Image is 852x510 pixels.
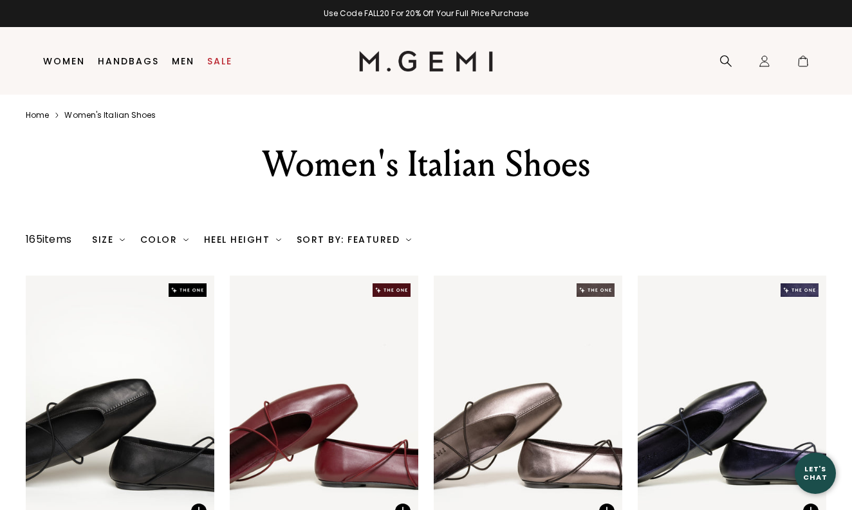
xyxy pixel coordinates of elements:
[795,465,836,481] div: Let's Chat
[26,110,49,120] a: Home
[64,110,156,120] a: Women's italian shoes
[172,56,194,66] a: Men
[204,234,281,245] div: Heel Height
[92,234,125,245] div: Size
[406,237,411,242] img: chevron-down.svg
[140,234,189,245] div: Color
[207,56,232,66] a: Sale
[26,232,71,247] div: 165 items
[98,56,159,66] a: Handbags
[187,141,665,187] div: Women's Italian Shoes
[43,56,85,66] a: Women
[169,283,207,297] img: The One tag
[120,237,125,242] img: chevron-down.svg
[183,237,189,242] img: chevron-down.svg
[276,237,281,242] img: chevron-down.svg
[297,234,411,245] div: Sort By: Featured
[359,51,494,71] img: M.Gemi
